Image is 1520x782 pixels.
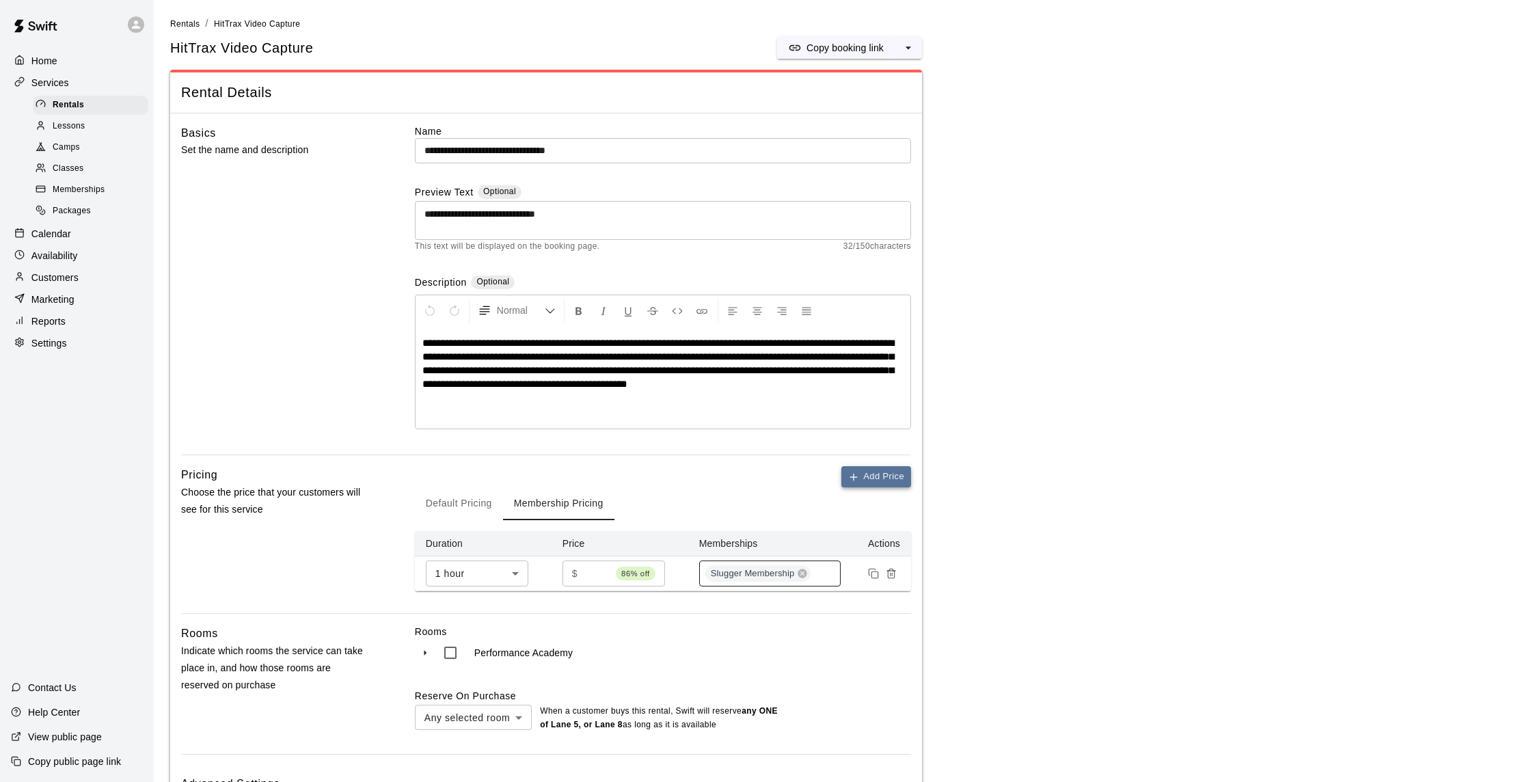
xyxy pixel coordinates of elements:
button: Insert Code [666,298,689,323]
div: Slugger Membership [705,565,811,582]
p: Calendar [31,227,71,241]
button: Redo [443,298,466,323]
p: Set the name and description [181,141,371,159]
a: Customers [11,267,143,288]
button: Default Pricing [415,487,503,520]
label: Name [415,124,911,138]
button: Center Align [746,298,769,323]
button: Justify Align [795,298,818,323]
p: $ [572,567,578,581]
span: Lessons [53,120,85,133]
a: Settings [11,333,143,353]
span: Slugger Membership [705,567,800,580]
span: Optional [483,187,516,196]
p: Copy public page link [28,755,121,768]
span: 86% off [616,567,655,580]
button: Membership Pricing [503,487,614,520]
nav: breadcrumb [170,16,1504,31]
span: Memberships [53,183,105,197]
a: Marketing [11,289,143,310]
button: Format Underline [616,298,640,323]
a: Packages [33,201,154,222]
p: Customers [31,271,79,284]
button: Formatting Options [472,298,561,323]
button: Add Price [841,466,911,487]
p: Availability [31,249,78,262]
div: Camps [33,138,148,157]
a: Lessons [33,116,154,137]
div: Packages [33,202,148,221]
p: Performance Academy [474,646,573,660]
div: Memberships [33,180,148,200]
ul: swift facility view [415,638,688,667]
button: Left Align [721,298,744,323]
span: Optional [476,277,509,286]
div: Classes [33,159,148,178]
li: / [206,16,208,31]
button: select merge strategy [895,37,922,59]
span: HitTrax Video Capture [214,19,300,29]
h5: HitTrax Video Capture [170,39,313,57]
h6: Pricing [181,466,217,484]
h6: Basics [181,124,216,142]
span: Normal [497,304,545,317]
a: Camps [33,137,154,159]
button: Format Strikethrough [641,298,664,323]
button: Copy booking link [777,37,895,59]
a: Rentals [170,18,200,29]
th: Price [552,531,688,556]
span: Rentals [53,98,84,112]
p: Copy booking link [806,41,884,55]
div: split button [777,37,922,59]
button: Undo [418,298,442,323]
th: Duration [415,531,552,556]
span: This text will be displayed on the booking page. [415,240,600,254]
p: Settings [31,336,67,350]
a: Classes [33,159,154,180]
p: Indicate which rooms the service can take place in, and how those rooms are reserved on purchase [181,643,371,695]
a: Memberships [33,180,154,201]
p: Services [31,76,69,90]
p: Choose the price that your customers will see for this service [181,484,371,518]
button: Insert Link [690,298,714,323]
label: Preview Text [415,185,474,201]
a: Availability [11,245,143,266]
a: Calendar [11,224,143,244]
button: Remove price [882,565,900,582]
a: Services [11,72,143,93]
p: Help Center [28,705,80,719]
span: Rental Details [181,83,911,102]
a: Rentals [33,94,154,116]
label: Reserve On Purchase [415,690,516,701]
a: Home [11,51,143,71]
div: Any selected room [415,705,532,730]
p: Marketing [31,293,74,306]
button: Format Italics [592,298,615,323]
button: Right Align [770,298,793,323]
span: Classes [53,162,83,176]
th: Actions [852,531,911,556]
button: Duplicate price [865,565,882,582]
p: When a customer buys this rental , Swift will reserve as long as it is available [540,705,779,732]
a: Reports [11,311,143,332]
span: Camps [53,141,80,154]
th: Memberships [688,531,852,556]
span: 32 / 150 characters [843,240,911,254]
div: 1 hour [426,561,528,586]
p: Contact Us [28,681,77,695]
button: Format Bold [567,298,591,323]
span: Packages [53,204,91,218]
h6: Rooms [181,625,218,643]
div: Lessons [33,117,148,136]
label: Description [415,275,467,291]
label: Rooms [415,625,911,638]
span: Rentals [170,19,200,29]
